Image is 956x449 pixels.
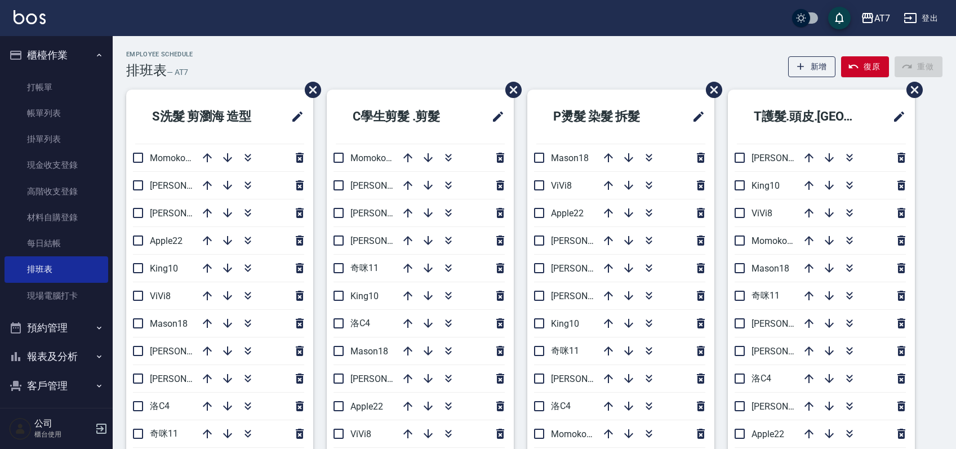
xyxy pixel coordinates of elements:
[551,374,624,384] span: [PERSON_NAME]7
[752,153,824,163] span: [PERSON_NAME]2
[350,208,423,219] span: [PERSON_NAME]2
[350,401,383,412] span: Apple22
[5,342,108,371] button: 報表及分析
[737,96,878,137] h2: T護髮.頭皮.[GEOGRAPHIC_DATA]
[5,283,108,309] a: 現場電腦打卡
[874,11,890,25] div: AT7
[5,256,108,282] a: 排班表
[135,96,276,137] h2: S洗髮 剪瀏海 造型
[551,291,624,301] span: [PERSON_NAME]9
[5,126,108,152] a: 掛單列表
[350,180,423,191] span: [PERSON_NAME]9
[5,400,108,429] button: 員工及薪資
[551,180,572,191] span: ViVi8
[685,103,705,130] span: 修改班表的標題
[34,418,92,429] h5: 公司
[150,318,188,329] span: Mason18
[886,103,906,130] span: 修改班表的標題
[5,205,108,230] a: 材料自購登錄
[5,371,108,401] button: 客戶管理
[150,291,171,301] span: ViVi8
[752,373,771,384] span: 洛C4
[536,96,671,137] h2: P燙髮 染髮 拆髮
[350,153,396,163] span: Momoko12
[5,230,108,256] a: 每日結帳
[126,51,193,58] h2: Employee Schedule
[752,401,824,412] span: [PERSON_NAME]7
[841,56,889,77] button: 復原
[551,429,597,439] span: Momoko12
[752,263,789,274] span: Mason18
[350,235,423,246] span: [PERSON_NAME]6
[752,346,824,357] span: [PERSON_NAME]9
[350,263,379,273] span: 奇咪11
[336,96,470,137] h2: C學生剪髮 .剪髮
[752,180,780,191] span: King10
[150,235,183,246] span: Apple22
[150,346,223,357] span: [PERSON_NAME]9
[284,103,304,130] span: 修改班表的標題
[856,7,895,30] button: AT7
[350,318,370,328] span: 洛C4
[350,291,379,301] span: King10
[150,153,195,163] span: Momoko12
[350,346,388,357] span: Mason18
[752,429,784,439] span: Apple22
[150,374,223,384] span: [PERSON_NAME]7
[752,208,772,219] span: ViVi8
[350,374,423,384] span: [PERSON_NAME]7
[551,208,584,219] span: Apple22
[5,74,108,100] a: 打帳單
[484,103,505,130] span: 修改班表的標題
[551,318,579,329] span: King10
[9,417,32,440] img: Person
[296,73,323,106] span: 刪除班表
[34,429,92,439] p: 櫃台使用
[752,318,824,329] span: [PERSON_NAME]6
[697,73,724,106] span: 刪除班表
[350,429,371,439] span: ViVi8
[150,428,178,439] span: 奇咪11
[828,7,851,29] button: save
[497,73,523,106] span: 刪除班表
[551,345,579,356] span: 奇咪11
[150,401,170,411] span: 洛C4
[126,63,167,78] h3: 排班表
[167,66,188,78] h6: — AT7
[551,263,624,274] span: [PERSON_NAME]6
[14,10,46,24] img: Logo
[150,180,223,191] span: [PERSON_NAME]6
[150,208,223,219] span: [PERSON_NAME]2
[5,152,108,178] a: 現金收支登錄
[5,100,108,126] a: 帳單列表
[752,235,797,246] span: Momoko12
[551,401,571,411] span: 洛C4
[150,263,178,274] span: King10
[788,56,836,77] button: 新增
[5,179,108,205] a: 高階收支登錄
[752,290,780,301] span: 奇咪11
[898,73,924,106] span: 刪除班表
[551,153,589,163] span: Mason18
[551,235,624,246] span: [PERSON_NAME]2
[5,313,108,343] button: 預約管理
[5,41,108,70] button: 櫃檯作業
[899,8,942,29] button: 登出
